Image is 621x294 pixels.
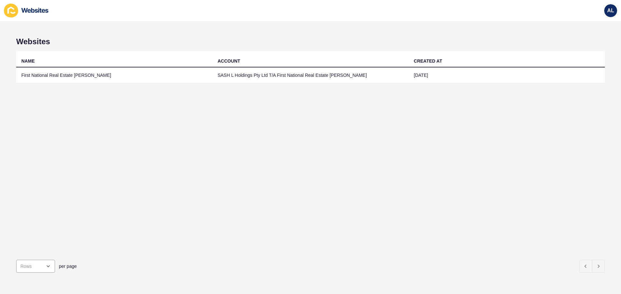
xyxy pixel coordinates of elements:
[16,260,55,273] div: open menu
[212,67,409,83] td: SASH L Holdings Pty Ltd T/A First National Real Estate [PERSON_NAME]
[218,58,240,64] div: ACCOUNT
[59,263,77,269] span: per page
[607,7,614,14] span: AL
[16,67,212,83] td: First National Real Estate [PERSON_NAME]
[16,37,605,46] h1: Websites
[409,67,605,83] td: [DATE]
[21,58,35,64] div: NAME
[414,58,442,64] div: CREATED AT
